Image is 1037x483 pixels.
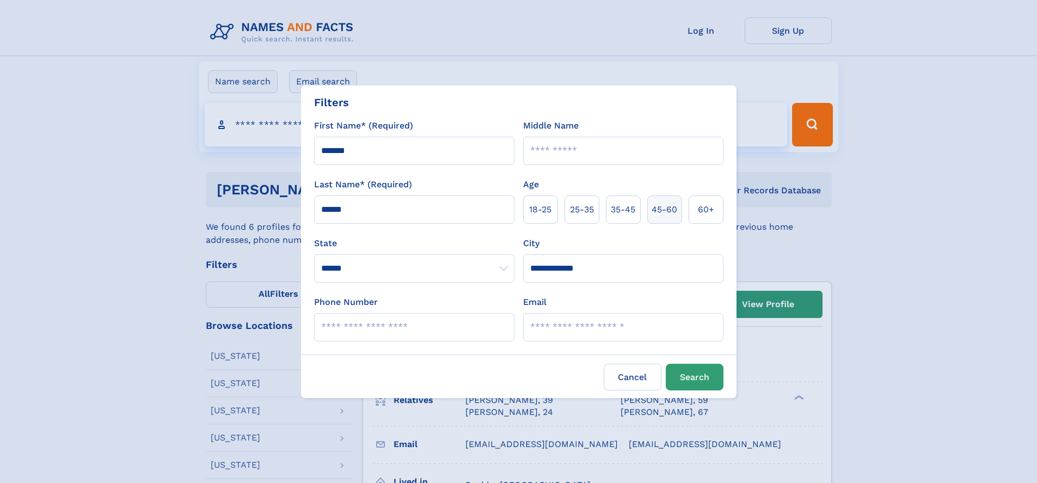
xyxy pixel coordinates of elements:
label: Age [523,178,539,191]
label: State [314,237,514,250]
button: Search [666,364,723,390]
label: Cancel [604,364,661,390]
div: Filters [314,94,349,111]
span: 18‑25 [529,203,551,216]
label: Phone Number [314,296,378,309]
label: Last Name* (Required) [314,178,412,191]
label: Middle Name [523,119,579,132]
label: City [523,237,539,250]
span: 35‑45 [611,203,635,216]
label: First Name* (Required) [314,119,413,132]
span: 45‑60 [652,203,677,216]
label: Email [523,296,547,309]
span: 25‑35 [570,203,594,216]
span: 60+ [698,203,714,216]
